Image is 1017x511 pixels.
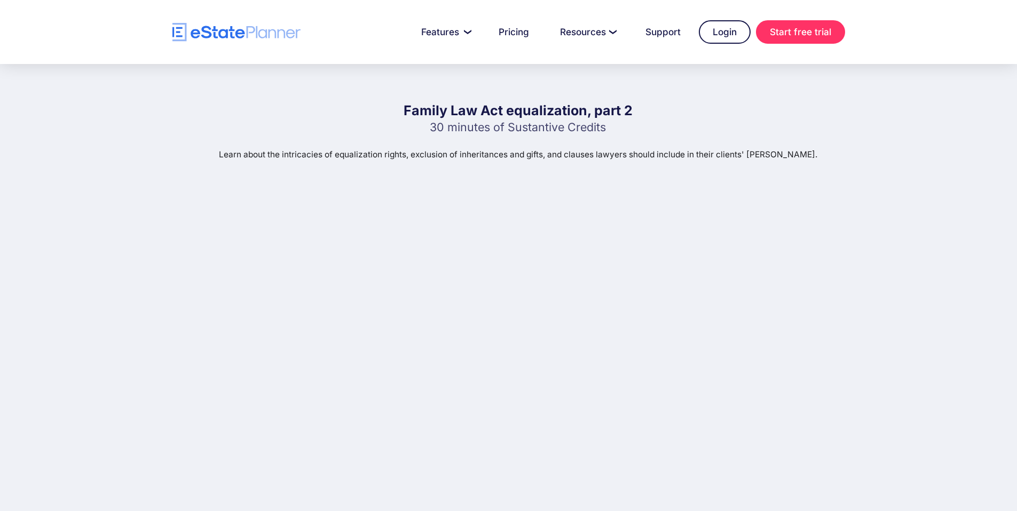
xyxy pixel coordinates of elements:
a: Resources [547,21,627,43]
p: Learn about the intricacies of equalization rights, exclusion of inheritances and gifts, and clau... [219,148,817,161]
a: Pricing [486,21,542,43]
h1: Family Law Act equalization, part 2 [404,101,633,120]
p: 30 minutes of Sustantive Credits [404,120,633,134]
a: Features [408,21,480,43]
a: Login [699,20,751,44]
a: home [172,23,301,42]
a: Support [633,21,693,43]
a: Start free trial [756,20,845,44]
